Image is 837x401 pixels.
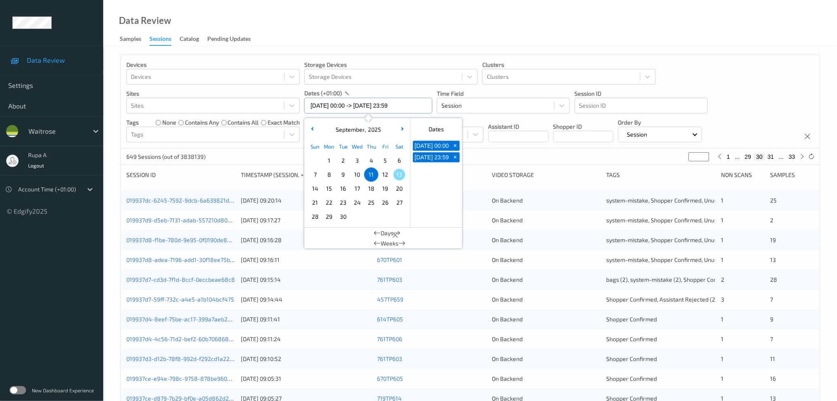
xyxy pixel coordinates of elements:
a: Catalog [180,33,207,45]
div: [DATE] 09:14:44 [241,295,372,304]
div: On Backend [492,196,601,205]
div: Choose Friday September 19 of 2025 [378,182,392,196]
span: system-mistake, Shopper Confirmed, Unusual-Activity, Picklist item alert [607,256,795,263]
span: system-mistake, Shopper Confirmed, Unusual-Activity, Picklist item alert [607,217,795,224]
button: 29 [742,153,754,160]
div: Dates [410,121,462,137]
span: 29 [323,211,335,222]
span: 1 [721,335,723,342]
button: ... [733,153,742,160]
span: 20 [394,183,405,194]
a: 761TP603 [377,355,403,362]
span: bags (2), system-mistake (2), Shopper Confirmed, Assistant Confirmed [607,276,790,283]
a: 457TP659 [377,296,404,303]
div: Choose Tuesday September 16 of 2025 [336,182,350,196]
p: Sites [126,90,300,98]
a: 614TP605 [377,316,403,323]
div: [DATE] 09:16:11 [241,256,372,264]
span: 3 [721,296,724,303]
p: Clusters [482,61,656,69]
div: Choose Saturday October 04 of 2025 [392,210,406,224]
span: 23 [337,197,349,208]
p: Storage Devices [304,61,478,69]
div: Choose Saturday September 06 of 2025 [392,153,406,167]
button: 33 [786,153,798,160]
p: Order By [618,118,702,127]
label: contains all [228,118,259,127]
span: 1 [721,316,723,323]
div: Choose Sunday September 21 of 2025 [308,196,322,210]
span: 2025 [366,126,381,133]
span: 1 [721,217,723,224]
div: On Backend [492,355,601,363]
a: 019937d9-d5eb-7131-adab-557210d80bfd [126,217,236,224]
p: Session [624,130,650,139]
span: 1 [721,256,723,263]
button: 1 [725,153,733,160]
a: 670TP601 [377,256,403,263]
span: 7 [771,296,773,303]
div: Choose Wednesday September 24 of 2025 [350,196,364,210]
span: 6 [394,155,405,166]
button: + [451,141,460,151]
p: 649 Sessions (out of 3838139) [126,153,206,161]
p: dates (+01:00) [304,89,342,97]
div: Choose Thursday October 02 of 2025 [364,210,378,224]
div: Choose Monday September 15 of 2025 [322,182,336,196]
div: Choose Tuesday September 02 of 2025 [336,153,350,167]
span: 17 [351,183,363,194]
div: Mon [322,139,336,153]
div: On Backend [492,236,601,244]
div: [DATE] 09:11:24 [241,335,372,343]
a: 761TP606 [377,335,403,342]
span: system-mistake, Shopper Confirmed, Unusual-Activity, Picklist item alert [607,236,795,243]
span: 1 [721,355,723,362]
div: Choose Monday September 22 of 2025 [322,196,336,210]
div: Choose Thursday September 18 of 2025 [364,182,378,196]
div: Choose Wednesday October 01 of 2025 [350,210,364,224]
div: Choose Sunday August 31 of 2025 [308,153,322,167]
div: On Backend [492,295,601,304]
div: Choose Sunday September 07 of 2025 [308,167,322,182]
span: 27 [394,197,405,208]
div: On Backend [492,315,601,323]
div: Pending Updates [207,35,251,45]
div: Choose Friday September 26 of 2025 [378,196,392,210]
label: contains any [185,118,219,127]
a: 019937d8-f1be-780d-9e95-0f0190de8676 [126,236,237,243]
div: Choose Tuesday September 30 of 2025 [336,210,350,224]
p: Assistant ID [488,123,549,131]
span: 14 [309,183,321,194]
span: 1 [721,197,723,204]
div: Sat [392,139,406,153]
div: Timestamp (Session, +01:00) [241,171,372,179]
span: 28 [309,211,321,222]
span: 16 [337,183,349,194]
span: 15 [323,183,335,194]
span: 28 [771,276,778,283]
div: , [334,125,381,134]
span: Shopper Confirmed [607,375,657,382]
button: [DATE] 00:00 [413,141,451,151]
div: Sun [308,139,322,153]
a: 019937d3-d12b-78f8-992d-f292cd1a22a4 [126,355,237,362]
div: Catalog [180,35,199,45]
div: Choose Saturday September 27 of 2025 [392,196,406,210]
span: 5 [379,155,391,166]
div: Choose Saturday September 13 of 2025 [392,167,406,182]
span: 26 [379,197,391,208]
span: 2 [771,217,774,224]
span: 1 [721,236,723,243]
span: 24 [351,197,363,208]
span: 18 [365,183,377,194]
span: 11 [365,169,377,180]
div: On Backend [492,335,601,343]
div: Tue [336,139,350,153]
p: Session ID [575,90,708,98]
div: Non Scans [721,171,764,179]
div: Sessions [149,35,171,46]
div: Wed [350,139,364,153]
span: 19 [771,236,776,243]
div: Tags [607,171,716,179]
span: 2 [337,155,349,166]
